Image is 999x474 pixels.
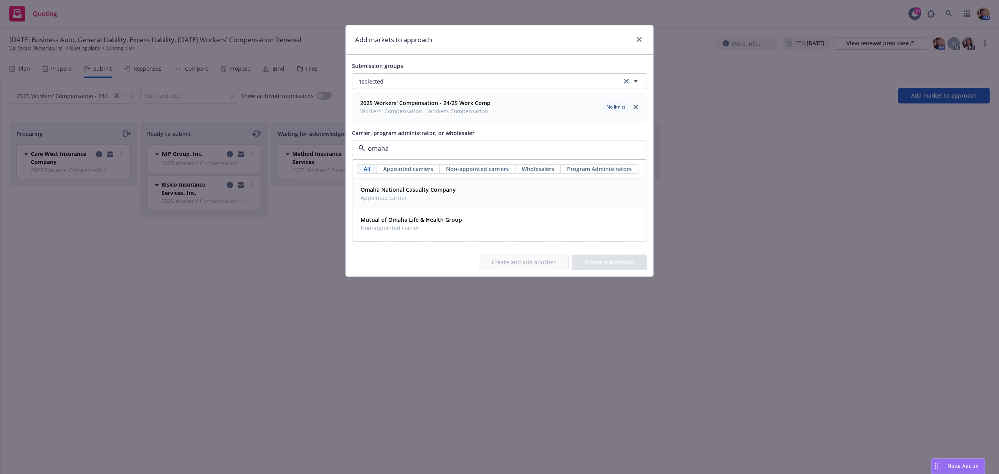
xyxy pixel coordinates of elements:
span: Appointed carriers [383,165,433,173]
input: Select a carrier, program administrator, or wholesaler [365,144,631,153]
a: clear selection [622,77,631,86]
span: Non-appointed carrier [361,224,462,232]
strong: Mutual of Omaha Life & Health Group [361,216,462,223]
span: All [364,165,370,173]
span: Non-appointed carriers [446,165,509,173]
button: 1selectedclear selection [352,73,647,89]
a: View Top Trading Partners [572,158,647,166]
a: close [631,102,640,112]
span: Carrier, program administrator, or wholesaler [352,129,475,137]
span: Program Administrators [567,165,632,173]
div: Drag to move [931,459,941,474]
span: Wholesalers [522,165,554,173]
span: 1 selected [359,77,384,86]
span: No limits [606,103,626,110]
strong: 2025 Workers' Compensation - 24/25 Work Comp [360,99,491,107]
h1: Add markets to approach [355,35,432,45]
span: Appointed carrier [361,194,456,202]
strong: Omaha National Casualty Company [361,186,456,193]
span: Submission groups [352,62,403,69]
button: Nova Assist [931,458,985,474]
span: Workers' Compensation - Workers Compensation [360,107,491,115]
span: Nova Assist [947,463,978,469]
a: close [635,35,644,44]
